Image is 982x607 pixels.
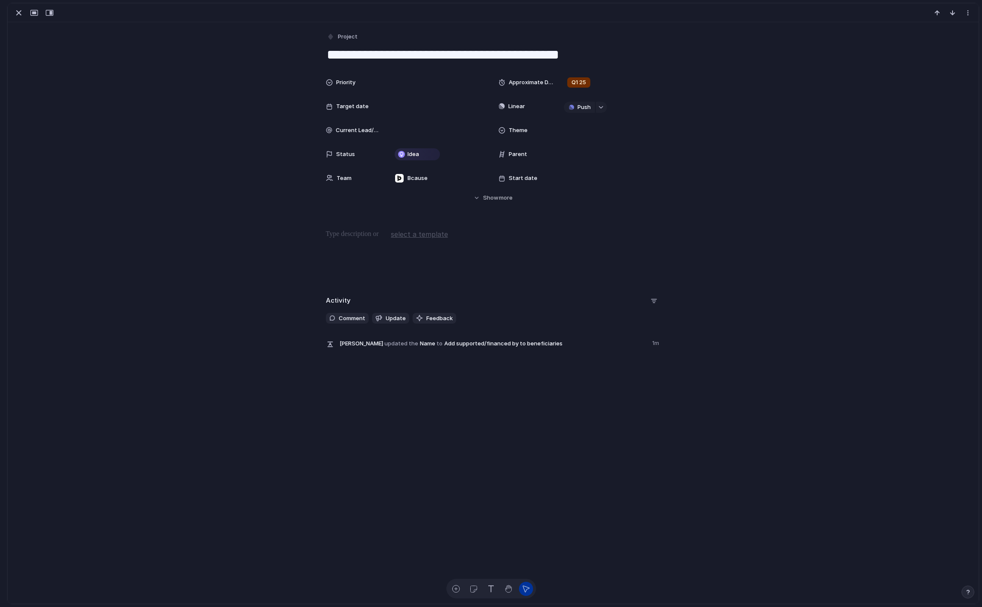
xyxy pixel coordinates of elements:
span: Name Add supported/financed by to beneficiaries [340,337,647,349]
button: select a template [390,228,449,241]
span: Approximate Delivery Time [509,78,553,87]
span: Project [338,32,358,41]
span: Current Lead/Main Responsible [336,126,381,135]
span: 1m [652,337,661,348]
span: Update [386,314,406,323]
span: Team [337,174,352,183]
span: Start date [509,174,537,183]
span: Idea [407,150,419,159]
span: Push [577,103,591,112]
span: more [499,194,513,202]
span: Theme [509,126,528,135]
span: [PERSON_NAME] [340,339,383,348]
button: Comment [326,313,369,324]
button: Project [325,31,360,43]
span: Linear [508,102,525,111]
span: Show [483,194,498,202]
span: Target date [336,102,369,111]
span: select a template [391,229,448,239]
h2: Activity [326,296,351,306]
span: Comment [339,314,365,323]
button: Showmore [326,190,661,206]
span: Parent [509,150,527,159]
button: Update [372,313,409,324]
button: Feedback [413,313,456,324]
span: Q1 25 [572,78,586,87]
span: updated the [384,339,418,348]
span: Feedback [426,314,453,323]
span: Bcause [407,174,428,183]
span: Priority [336,78,355,87]
span: Status [336,150,355,159]
span: to [437,339,443,348]
button: Push [564,102,595,113]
